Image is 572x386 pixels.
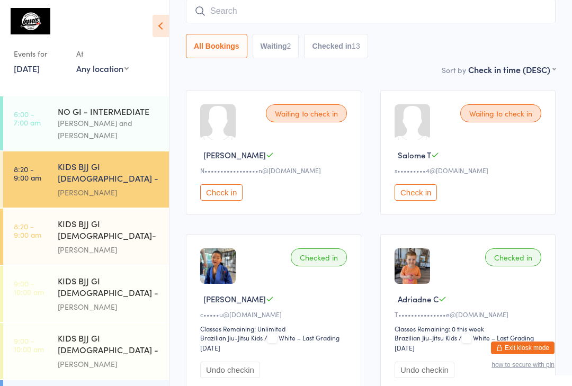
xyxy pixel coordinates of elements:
div: Events for [14,45,66,62]
button: Undo checkin [395,362,454,378]
div: Any location [76,62,129,74]
label: Sort by [442,65,466,75]
div: Brazilian Jiu-Jitsu Kids [395,333,457,342]
div: KIDS BJJ GI [DEMOGRAPHIC_DATA] - Level 1 [58,275,160,301]
img: image1745636577.png [395,248,430,284]
time: 8:20 - 9:00 am [14,165,41,182]
button: Waiting2 [253,34,299,58]
div: KIDS BJJ GI [DEMOGRAPHIC_DATA] - Level 1 [58,160,160,186]
time: 9:00 - 10:00 am [14,336,44,353]
div: [PERSON_NAME] and [PERSON_NAME] [58,117,160,141]
a: 9:00 -10:00 amKIDS BJJ GI [DEMOGRAPHIC_DATA] - Level 2[PERSON_NAME] [3,323,169,379]
button: how to secure with pin [491,361,555,369]
div: Classes Remaining: 0 this week [395,324,544,333]
button: Check in [395,184,437,201]
a: 8:20 -9:00 amKIDS BJJ GI [DEMOGRAPHIC_DATA] - Level 1[PERSON_NAME] [3,151,169,208]
div: [PERSON_NAME] [58,244,160,256]
div: s•••••••••4@[DOMAIN_NAME] [395,166,544,175]
button: Exit kiosk mode [491,342,555,354]
div: Check in time (DESC) [468,64,556,75]
div: 13 [352,42,360,50]
div: [PERSON_NAME] [58,301,160,313]
div: KIDS BJJ GI [DEMOGRAPHIC_DATA] - Level 2 [58,332,160,358]
div: At [76,45,129,62]
div: T•••••••••••••••e@[DOMAIN_NAME] [395,310,544,319]
img: Lemos Brazilian Jiu-Jitsu [11,8,50,34]
div: NO GI - INTERMEDIATE [58,105,160,117]
img: image1754894594.png [200,248,236,284]
a: 9:00 -10:00 amKIDS BJJ GI [DEMOGRAPHIC_DATA] - Level 1[PERSON_NAME] [3,266,169,322]
a: [DATE] [14,62,40,74]
button: All Bookings [186,34,247,58]
button: Check in [200,184,243,201]
div: Brazilian Jiu-Jitsu Kids [200,333,263,342]
div: c•••••u@[DOMAIN_NAME] [200,310,350,319]
span: [PERSON_NAME] [203,293,266,304]
div: KIDS BJJ GI [DEMOGRAPHIC_DATA]- Level 2 [58,218,160,244]
time: 9:00 - 10:00 am [14,279,44,296]
button: Undo checkin [200,362,260,378]
div: 2 [287,42,291,50]
span: Salome T [398,149,431,160]
div: N•••••••••••••••••n@[DOMAIN_NAME] [200,166,350,175]
div: Waiting to check in [460,104,541,122]
button: Checked in13 [304,34,368,58]
span: Adriadne C [398,293,439,304]
span: [PERSON_NAME] [203,149,266,160]
div: Waiting to check in [266,104,347,122]
time: 8:20 - 9:00 am [14,222,41,239]
a: 6:00 -7:00 amNO GI - INTERMEDIATE[PERSON_NAME] and [PERSON_NAME] [3,96,169,150]
a: 8:20 -9:00 amKIDS BJJ GI [DEMOGRAPHIC_DATA]- Level 2[PERSON_NAME] [3,209,169,265]
div: [PERSON_NAME] [58,358,160,370]
div: Checked in [291,248,347,266]
div: Checked in [485,248,541,266]
time: 6:00 - 7:00 am [14,110,41,127]
div: Classes Remaining: Unlimited [200,324,350,333]
div: [PERSON_NAME] [58,186,160,199]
